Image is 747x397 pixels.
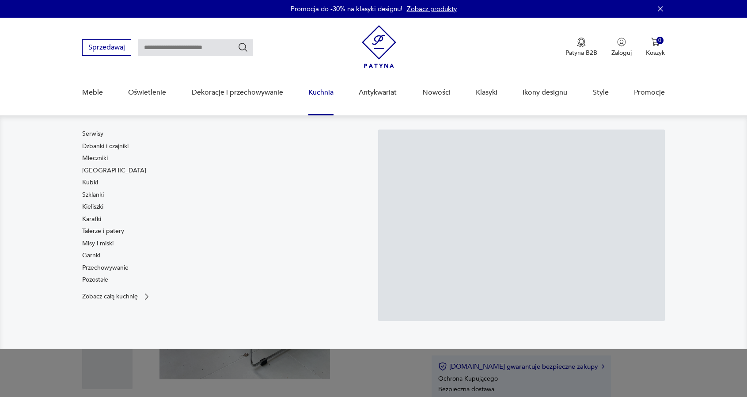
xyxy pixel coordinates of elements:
p: Koszyk [646,49,665,57]
a: Misy i miski [82,239,114,248]
p: Promocja do -30% na klasyki designu! [291,4,402,13]
a: Karafki [82,215,101,224]
a: Antykwariat [359,76,397,110]
img: Ikona koszyka [651,38,660,46]
button: Szukaj [238,42,248,53]
div: 0 [656,37,664,44]
a: Kieliszki [82,202,103,211]
a: Mleczniki [82,154,108,163]
a: Promocje [634,76,665,110]
a: Ikona medaluPatyna B2B [565,38,597,57]
button: Zaloguj [611,38,632,57]
p: Patyna B2B [565,49,597,57]
a: Style [593,76,609,110]
p: Zobacz całą kuchnię [82,294,138,299]
button: Patyna B2B [565,38,597,57]
a: Dzbanki i czajniki [82,142,129,151]
img: Ikona medalu [577,38,586,47]
a: Zobacz całą kuchnię [82,292,151,301]
a: Serwisy [82,130,103,138]
a: Sprzedawaj [82,45,131,51]
a: Dekoracje i przechowywanie [192,76,283,110]
button: Sprzedawaj [82,39,131,56]
a: Zobacz produkty [407,4,457,13]
a: Kuchnia [308,76,334,110]
a: Pozostałe [82,275,108,284]
a: Oświetlenie [128,76,166,110]
a: Klasyki [476,76,497,110]
a: Kubki [82,178,98,187]
a: Nowości [422,76,451,110]
a: Garnki [82,251,100,260]
button: 0Koszyk [646,38,665,57]
p: Zaloguj [611,49,632,57]
a: Ikony designu [523,76,567,110]
a: Szklanki [82,191,104,199]
a: Talerze i patery [82,227,124,236]
a: Meble [82,76,103,110]
a: [GEOGRAPHIC_DATA] [82,166,146,175]
a: Przechowywanie [82,263,129,272]
img: Ikonka użytkownika [617,38,626,46]
img: Patyna - sklep z meblami i dekoracjami vintage [362,25,396,68]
